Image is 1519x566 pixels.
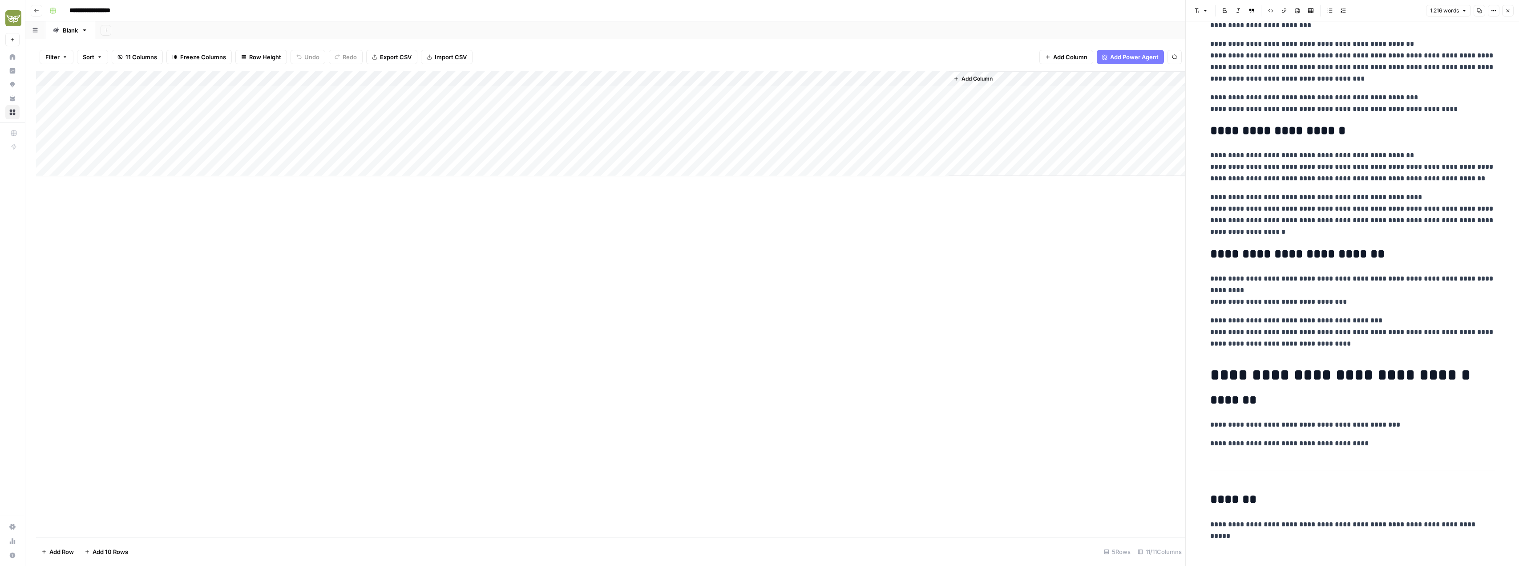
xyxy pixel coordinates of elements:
span: Add Power Agent [1110,53,1159,61]
button: Sort [77,50,108,64]
span: 1.216 words [1430,7,1459,15]
button: Add 10 Rows [79,545,133,559]
button: Workspace: Evergreen Media [5,7,20,29]
div: 11/11 Columns [1134,545,1185,559]
button: Export CSV [366,50,417,64]
button: Add Column [950,73,996,85]
a: Browse [5,105,20,119]
button: 11 Columns [112,50,163,64]
a: Usage [5,534,20,548]
button: Row Height [235,50,287,64]
a: Home [5,50,20,64]
span: Redo [343,53,357,61]
button: Add Power Agent [1097,50,1164,64]
span: Freeze Columns [180,53,226,61]
button: Freeze Columns [166,50,232,64]
img: Evergreen Media Logo [5,10,21,26]
button: Redo [329,50,363,64]
span: Add 10 Rows [93,547,128,556]
span: 11 Columns [125,53,157,61]
span: Undo [304,53,319,61]
span: Import CSV [435,53,467,61]
button: Add Column [1039,50,1093,64]
span: Add Row [49,547,74,556]
a: Your Data [5,91,20,106]
a: Blank [45,21,95,39]
span: Row Height [249,53,281,61]
span: Sort [83,53,94,61]
button: 1.216 words [1426,5,1471,16]
button: Add Row [36,545,79,559]
a: Settings [5,520,20,534]
button: Filter [40,50,73,64]
div: Blank [63,26,78,35]
button: Undo [291,50,325,64]
div: 5 Rows [1100,545,1134,559]
a: Insights [5,64,20,78]
button: Help + Support [5,548,20,562]
span: Add Column [1053,53,1087,61]
a: Opportunities [5,77,20,92]
span: Filter [45,53,60,61]
span: Export CSV [380,53,412,61]
span: Add Column [961,75,993,83]
button: Import CSV [421,50,473,64]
